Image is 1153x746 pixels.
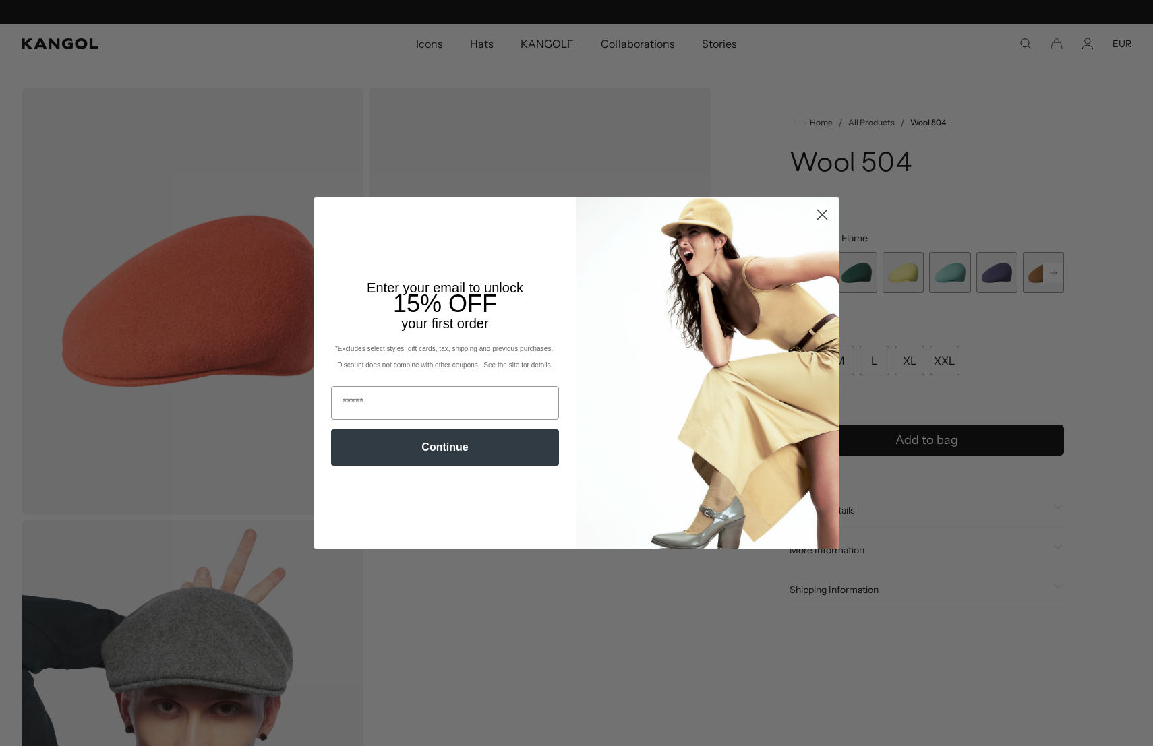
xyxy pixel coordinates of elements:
[335,345,555,369] span: *Excludes select styles, gift cards, tax, shipping and previous purchases. Discount does not comb...
[576,197,839,548] img: 93be19ad-e773-4382-80b9-c9d740c9197f.jpeg
[401,316,488,331] span: your first order
[367,280,523,295] span: Enter your email to unlock
[331,386,559,420] input: Email
[331,429,559,466] button: Continue
[393,290,497,317] span: 15% OFF
[810,203,834,226] button: Close dialog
